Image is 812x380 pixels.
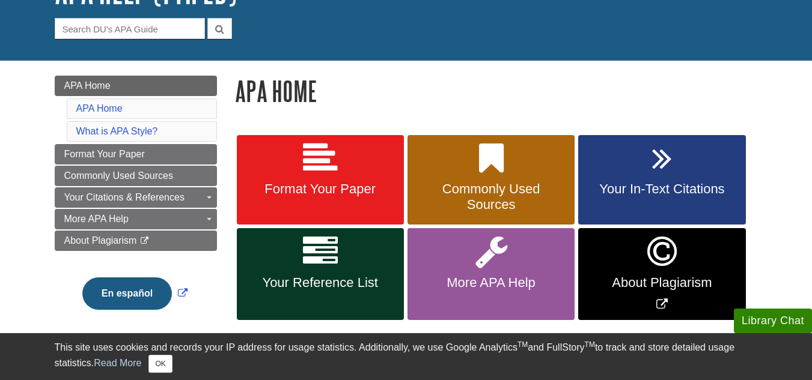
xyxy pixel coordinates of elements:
span: APA Home [64,80,111,91]
a: Your In-Text Citations [578,135,745,225]
a: Read More [94,358,141,368]
span: Format Your Paper [246,181,395,197]
span: Your Citations & References [64,192,185,202]
a: APA Home [76,103,123,113]
a: Link opens in new window [578,228,745,320]
button: En español [82,277,172,310]
a: Your Reference List [237,228,404,320]
h1: APA Home [235,76,758,106]
span: Commonly Used Sources [417,181,566,213]
div: Guide Page Menu [55,76,217,330]
span: Your Reference List [246,275,395,291]
span: About Plagiarism [587,275,736,291]
span: More APA Help [417,275,566,291]
button: Close [148,355,172,373]
span: More APA Help [64,214,129,224]
a: Format Your Paper [55,144,217,164]
span: Your In-Text Citations [587,181,736,197]
span: About Plagiarism [64,235,137,246]
div: This site uses cookies and records your IP address for usage statistics. Additionally, we use Goo... [55,340,758,373]
a: Commonly Used Sources [408,135,575,225]
a: More APA Help [55,209,217,229]
sup: TM [517,340,528,349]
a: More APA Help [408,228,575,320]
a: About Plagiarism [55,231,217,251]
a: APA Home [55,76,217,96]
a: Commonly Used Sources [55,166,217,186]
a: Link opens in new window [79,288,191,298]
span: Format Your Paper [64,149,145,159]
a: Format Your Paper [237,135,404,225]
button: Library Chat [734,309,812,333]
input: Search DU's APA Guide [55,18,205,39]
a: Your Citations & References [55,187,217,208]
i: This link opens in a new window [139,237,150,245]
sup: TM [585,340,595,349]
a: What is APA Style? [76,126,158,136]
span: Commonly Used Sources [64,170,173,181]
